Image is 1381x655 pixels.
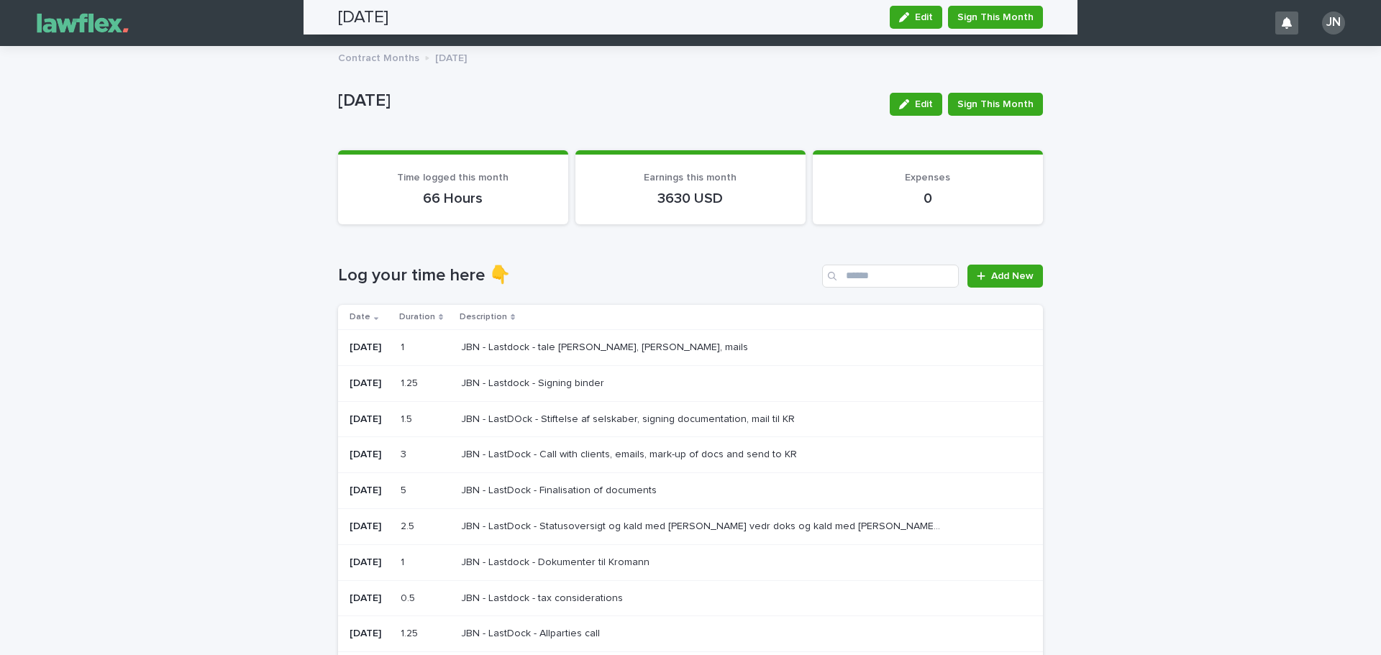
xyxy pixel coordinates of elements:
span: Expenses [905,173,950,183]
p: [DATE] [350,449,389,461]
tr: [DATE]1.51.5 JBN - LastDOck - Stiftelse af selskaber, signing documentation, mail til KRJBN - Las... [338,401,1043,437]
p: 0.5 [401,590,418,605]
p: JBN - Lastdock - Signing binder [461,375,607,390]
tr: [DATE]1.251.25 JBN - Lastdock - Signing binderJBN - Lastdock - Signing binder [338,365,1043,401]
tr: [DATE]55 JBN - LastDock - Finalisation of documentsJBN - LastDock - Finalisation of documents [338,473,1043,509]
p: 2.5 [401,518,417,533]
p: 1 [401,554,407,569]
p: JBN - Lastdock - tax considerations [461,590,626,605]
p: 1 [401,339,407,354]
p: Contract Months [338,49,419,65]
p: JBN - LastDock - Finalisation of documents [461,482,660,497]
p: Duration [399,309,435,325]
input: Search [822,265,959,288]
p: 3630 USD [593,190,788,207]
span: Earnings this month [644,173,737,183]
img: Gnvw4qrBSHOAfo8VMhG6 [29,9,137,37]
p: [DATE] [350,377,389,390]
tr: [DATE]11 JBN - Lastdock - tale [PERSON_NAME], [PERSON_NAME], mailsJBN - Lastdock - tale [PERSON_N... [338,329,1043,365]
p: JBN - LastDOck - Stiftelse af selskaber, signing documentation, mail til KR [461,411,798,426]
p: [DATE] [338,91,878,111]
tr: [DATE]2.52.5 JBN - LastDock - Statusoversigt og kald med [PERSON_NAME] vedr doks og kald med [PER... [338,508,1043,544]
p: JBN - Lastdock - Dokumenter til Kromann [461,554,652,569]
tr: [DATE]33 JBN - LastDock - Call with clients, emails, mark-up of docs and send to KRJBN - LastDock... [338,437,1043,473]
p: [DATE] [435,49,467,65]
tr: [DATE]11 JBN - Lastdock - Dokumenter til KromannJBN - Lastdock - Dokumenter til Kromann [338,544,1043,580]
p: Description [460,309,507,325]
span: Time logged this month [397,173,509,183]
button: Edit [890,93,942,116]
span: Sign This Month [957,97,1034,111]
p: JBN - LastDock - Allparties call [461,625,603,640]
p: 1.25 [401,375,421,390]
p: JBN - LastDock - Statusoversigt og kald med [PERSON_NAME] vedr doks og kald med [PERSON_NAME] sen... [461,518,944,533]
p: [DATE] [350,342,389,354]
p: Date [350,309,370,325]
tr: [DATE]1.251.25 JBN - LastDock - Allparties callJBN - LastDock - Allparties call [338,616,1043,652]
tr: [DATE]0.50.5 JBN - Lastdock - tax considerationsJBN - Lastdock - tax considerations [338,580,1043,616]
p: [DATE] [350,556,389,569]
div: JN [1322,12,1345,35]
p: [DATE] [350,485,389,497]
p: JBN - Lastdock - tale [PERSON_NAME], [PERSON_NAME], mails [461,339,751,354]
p: 1.5 [401,411,415,426]
p: 5 [401,482,409,497]
a: Add New [967,265,1043,288]
button: Sign This Month [948,93,1043,116]
p: [DATE] [350,592,389,605]
p: [DATE] [350,413,389,426]
p: JBN - LastDock - Call with clients, emails, mark-up of docs and send to KR [461,446,800,461]
p: 3 [401,446,409,461]
h1: Log your time here 👇 [338,265,816,286]
p: 1.25 [401,625,421,640]
p: [DATE] [350,628,389,640]
p: 0 [830,190,1026,207]
p: [DATE] [350,521,389,533]
span: Add New [991,271,1034,281]
span: Edit [915,99,933,109]
p: 66 Hours [355,190,551,207]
